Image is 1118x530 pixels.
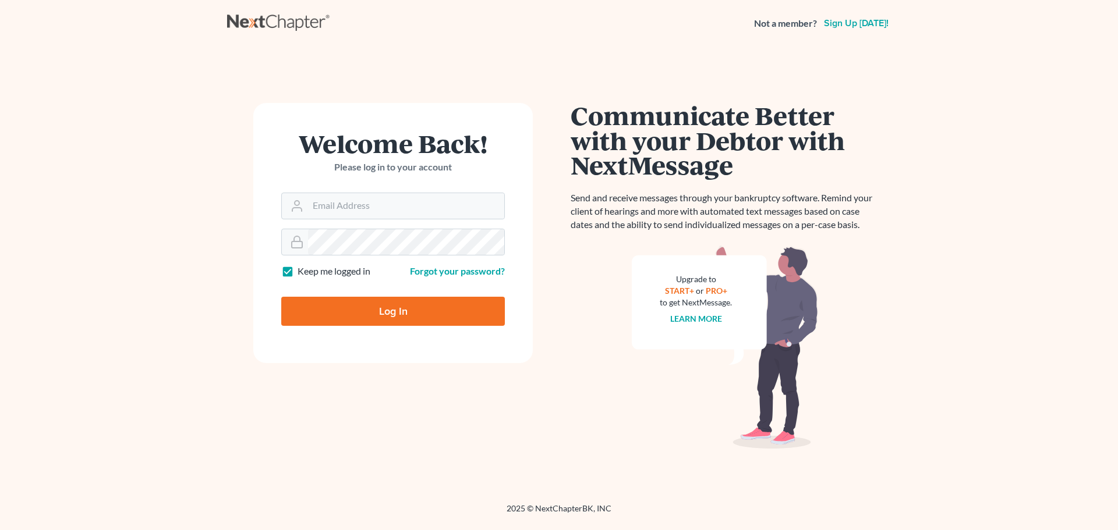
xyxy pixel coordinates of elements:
[281,161,505,174] p: Please log in to your account
[822,19,891,28] a: Sign up [DATE]!
[410,265,505,276] a: Forgot your password?
[754,17,817,30] strong: Not a member?
[281,297,505,326] input: Log In
[696,286,704,296] span: or
[227,503,891,524] div: 2025 © NextChapterBK, INC
[670,314,722,323] a: Learn more
[665,286,694,296] a: START+
[281,131,505,156] h1: Welcome Back!
[571,103,879,177] h1: Communicate Better with your Debtor with NextMessage
[298,265,370,278] label: Keep me logged in
[660,297,732,308] div: to get NextMessage.
[632,246,818,449] img: nextmessage_bg-59042aed3d76b12b5cd301f8e5b87938c9018125f34e5fa2b7a6b67550977c72.svg
[706,286,727,296] a: PRO+
[660,273,732,285] div: Upgrade to
[308,193,504,219] input: Email Address
[571,191,879,232] p: Send and receive messages through your bankruptcy software. Remind your client of hearings and mo...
